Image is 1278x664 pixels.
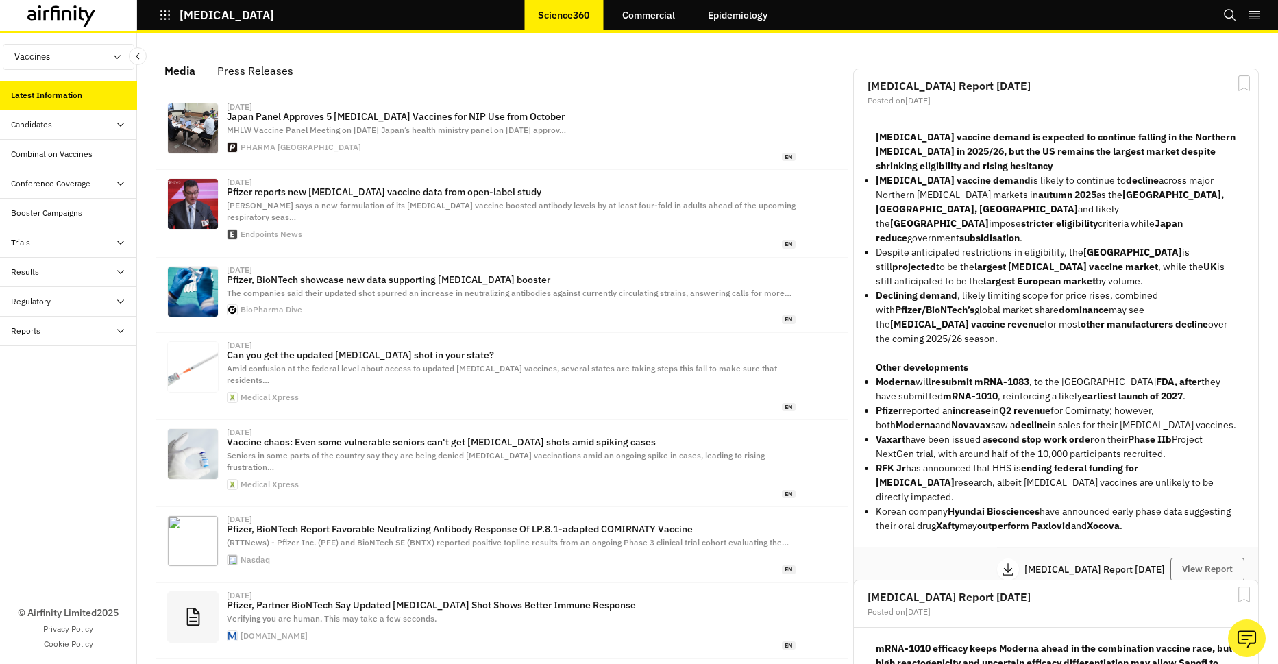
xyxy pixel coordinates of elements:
[1128,433,1172,445] strong: Phase IIb
[156,258,848,333] a: [DATE]Pfizer, BioNTech showcase new data supporting [MEDICAL_DATA] boosterThe companies said thei...
[1236,586,1253,603] svg: Bookmark Report
[168,516,218,566] img: 0902-Q19%20Total%20Markets%20photos%20and%20gif_CC8.jpg
[11,119,52,131] div: Candidates
[983,275,1096,287] strong: largest European market
[1236,75,1253,92] svg: Bookmark Report
[868,80,1244,91] h2: [MEDICAL_DATA] Report [DATE]
[156,170,848,257] a: [DATE]Pfizer reports new [MEDICAL_DATA] vaccine data from open-label study[PERSON_NAME] says a ne...
[782,153,796,162] span: en
[11,325,40,337] div: Reports
[11,89,82,101] div: Latest Information
[977,519,1071,532] strong: outperform Paxlovid
[228,555,237,565] img: apple-touch-icon.png
[951,419,991,431] strong: Novavax
[876,504,1236,533] p: Korean company have announced early phase data suggesting their oral drug may and .
[1170,558,1244,581] button: View Report
[156,420,848,507] a: [DATE]Vaccine chaos: Even some vulnerable seniors can't get [MEDICAL_DATA] shots amid spiking cas...
[227,178,252,186] div: [DATE]
[241,556,270,564] div: Nasdaq
[159,3,274,27] button: [MEDICAL_DATA]
[1126,174,1159,186] strong: decline
[241,230,302,238] div: Endpoints News
[896,419,935,431] strong: Moderna
[168,342,218,392] img: covid-vaccine.jpg
[959,232,1020,244] strong: subsidisation
[1087,519,1120,532] strong: Xocova
[876,288,1236,346] p: , likely limiting scope for price rises, combined with global market share may see the for most o...
[890,217,989,230] strong: [GEOGRAPHIC_DATA]
[227,288,791,298] span: The companies said their updated shot spurred an increase in neutralizing antibodies against curr...
[227,591,252,600] div: [DATE]
[227,450,765,472] span: Seniors in some parts of the country say they are being denied [MEDICAL_DATA] vaccinations amid a...
[782,641,796,650] span: en
[228,480,237,489] img: web-app-manifest-512x512.png
[43,623,93,635] a: Privacy Policy
[44,638,93,650] a: Cookie Policy
[943,390,998,402] strong: mRNA-1010
[228,305,237,315] img: apple-touch-icon.png
[227,428,252,436] div: [DATE]
[868,97,1244,105] div: Posted on [DATE]
[18,606,119,620] p: © Airfinity Limited 2025
[11,295,51,308] div: Regulatory
[1203,260,1217,273] strong: UK
[227,436,796,447] p: Vaccine chaos: Even some vulnerable seniors can't get [MEDICAL_DATA] shots amid spiking cases
[227,600,796,611] p: Pfizer, Partner BioNTech Say Updated [MEDICAL_DATA] Shot Shows Better Immune Response
[936,519,959,532] strong: Xafty
[227,111,796,122] p: Japan Panel Approves 5 [MEDICAL_DATA] Vaccines for NIP Use from October
[876,404,1236,432] p: reported an in for Comirnaty; however, both and saw a in sales for their [MEDICAL_DATA] vaccines.
[782,403,796,412] span: en
[1081,318,1105,330] strong: other
[227,274,796,285] p: Pfizer, BioNTech showcase new data supporting [MEDICAL_DATA] booster
[156,583,848,659] a: [DATE]Pfizer, Partner BioNTech Say Updated [MEDICAL_DATA] Shot Shows Better Immune ResponseVerify...
[931,376,1029,388] strong: resubmit mRNA-1083
[1015,419,1048,431] strong: decline
[228,230,237,239] img: apple-touch-icon.png
[538,10,589,21] p: Science360
[11,236,30,249] div: Trials
[782,565,796,574] span: en
[876,289,957,302] strong: Declining demand
[1082,390,1183,402] strong: earliest launch of 2027
[876,131,1236,172] strong: [MEDICAL_DATA] vaccine demand is expected to continue falling in the Northern [MEDICAL_DATA] in 2...
[1107,318,1208,330] strong: manufacturers decline
[227,125,566,135] span: MHLW Vaccine Panel Meeting on [DATE] Japan’s health ministry panel on [DATE] approv…
[129,47,147,65] button: Close Sidebar
[11,266,39,278] div: Results
[974,260,1158,273] strong: largest [MEDICAL_DATA] vaccine market
[876,376,916,388] strong: Moderna
[1156,376,1201,388] strong: FDA, after
[228,143,237,152] img: apple-touch-icon.png
[164,60,195,81] div: Media
[1083,246,1182,258] strong: [GEOGRAPHIC_DATA]
[227,103,252,111] div: [DATE]
[11,207,82,219] div: Booster Campaigns
[156,507,848,582] a: [DATE]Pfizer, BioNTech Report Favorable Neutralizing Antibody Response Of LP.8.1-adapted COMIRNAT...
[11,148,93,160] div: Combination Vaccines
[876,245,1236,288] p: Despite anticipated restrictions in eligibility, the is still to be the , while the is still anti...
[11,177,90,190] div: Conference Coverage
[241,632,308,640] div: [DOMAIN_NAME]
[876,174,1031,186] strong: [MEDICAL_DATA] vaccine demand
[876,361,968,373] strong: Other developments
[868,608,1244,616] div: Posted on [DATE]
[1038,188,1096,201] strong: autumn 2025
[782,490,796,499] span: en
[987,433,1094,445] strong: second stop work order
[876,432,1236,461] p: have been issued a on their Project NextGen trial, with around half of the 10,000 participants re...
[953,404,991,417] strong: increase
[156,95,848,170] a: [DATE]Japan Panel Approves 5 [MEDICAL_DATA] Vaccines for NIP Use from OctoberMHLW Vaccine Panel M...
[228,631,237,641] img: faviconV2
[156,333,848,420] a: [DATE]Can you get the updated [MEDICAL_DATA] shot in your state?Amid confusion at the federal lev...
[228,393,237,402] img: web-app-manifest-512x512.png
[782,315,796,324] span: en
[1223,3,1237,27] button: Search
[1021,217,1098,230] strong: stricter eligibility
[999,404,1050,417] strong: Q2 revenue
[227,515,252,524] div: [DATE]
[241,143,361,151] div: PHARMA [GEOGRAPHIC_DATA]
[868,591,1244,602] h2: [MEDICAL_DATA] Report [DATE]
[876,433,905,445] strong: Vaxart
[782,240,796,249] span: en
[1059,304,1109,316] strong: dominance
